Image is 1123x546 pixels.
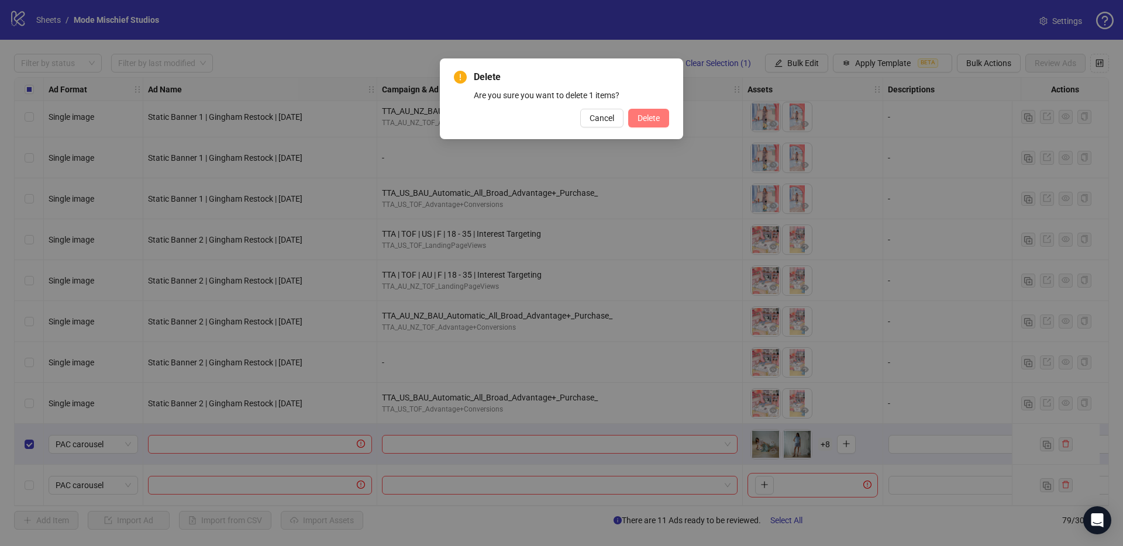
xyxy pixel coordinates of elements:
button: Cancel [580,109,623,127]
span: Delete [474,70,669,84]
div: Are you sure you want to delete 1 items? [474,89,669,102]
span: Cancel [590,113,614,123]
div: Open Intercom Messenger [1083,506,1111,534]
button: Delete [628,109,669,127]
span: Delete [638,113,660,123]
span: exclamation-circle [454,71,467,84]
